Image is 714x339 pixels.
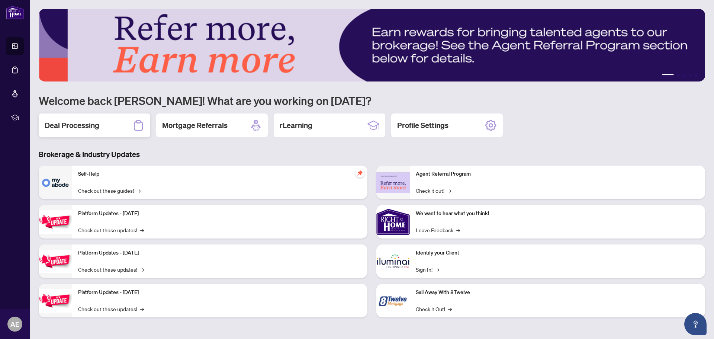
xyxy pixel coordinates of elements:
a: Check out these updates!→ [78,226,144,234]
a: Check out these guides!→ [78,186,141,195]
button: Open asap [684,313,707,335]
img: Self-Help [39,166,72,199]
h2: Profile Settings [397,120,448,131]
p: Agent Referral Program [416,170,699,178]
a: Check it Out!→ [416,305,452,313]
p: Platform Updates - [DATE] [78,288,361,297]
span: → [137,186,141,195]
button: 2 [677,74,680,77]
a: Leave Feedback→ [416,226,460,234]
img: Platform Updates - July 8, 2025 [39,250,72,273]
a: Sign In!→ [416,265,439,274]
span: → [140,265,144,274]
h2: Deal Processing [45,120,99,131]
span: → [448,305,452,313]
span: → [447,186,451,195]
a: Check out these updates!→ [78,265,144,274]
h1: Welcome back [PERSON_NAME]! What are you working on [DATE]? [39,93,705,108]
img: Platform Updates - June 23, 2025 [39,289,72,313]
p: We want to hear what you think! [416,210,699,218]
img: Agent Referral Program [376,172,410,193]
p: Platform Updates - [DATE] [78,249,361,257]
h2: rLearning [280,120,312,131]
span: pushpin [356,169,364,178]
img: Slide 0 [39,9,705,81]
p: Self-Help [78,170,361,178]
button: 1 [662,74,674,77]
span: → [140,305,144,313]
span: AE [10,319,19,329]
h3: Brokerage & Industry Updates [39,149,705,160]
img: Identify your Client [376,244,410,278]
h2: Mortgage Referrals [162,120,228,131]
p: Identify your Client [416,249,699,257]
p: Sail Away With 8Twelve [416,288,699,297]
p: Platform Updates - [DATE] [78,210,361,218]
img: Platform Updates - July 21, 2025 [39,210,72,234]
button: 5 [695,74,698,77]
a: Check out these updates!→ [78,305,144,313]
span: → [435,265,439,274]
img: Sail Away With 8Twelve [376,284,410,317]
img: logo [6,6,24,19]
button: 4 [689,74,692,77]
span: → [456,226,460,234]
button: 3 [683,74,686,77]
a: Check it out!→ [416,186,451,195]
img: We want to hear what you think! [376,205,410,239]
span: → [140,226,144,234]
